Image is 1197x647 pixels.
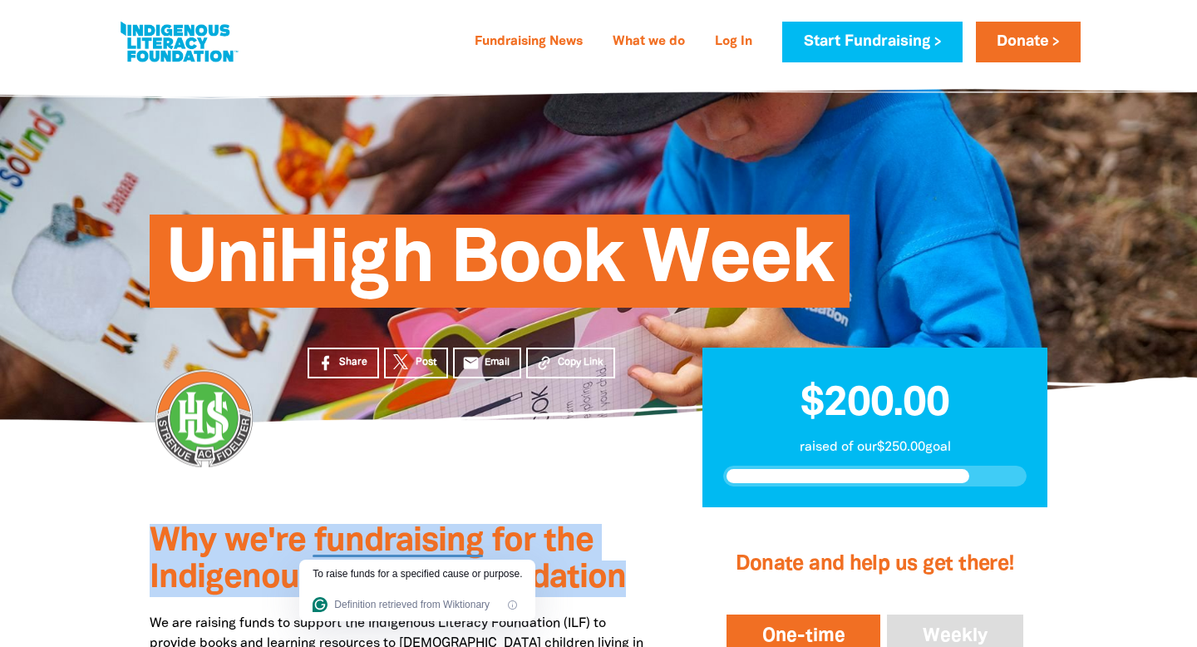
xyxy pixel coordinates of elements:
[705,29,762,56] a: Log In
[800,385,948,423] span: $200.00
[603,29,695,56] a: What we do
[339,355,367,370] span: Share
[976,22,1081,62] a: Donate
[150,526,626,594] span: Why we're fundraising for the Indigenous Literacy Foundation
[462,354,480,372] i: email
[485,355,510,370] span: Email
[558,355,603,370] span: Copy Link
[465,29,593,56] a: Fundraising News
[526,348,615,378] button: Copy Link
[723,437,1027,457] p: raised of our $250.00 goal
[416,355,436,370] span: Post
[723,531,1027,598] h2: Donate and help us get there!
[453,348,521,378] a: emailEmail
[308,348,379,378] a: Share
[384,348,448,378] a: Post
[782,22,962,62] a: Start Fundraising
[166,227,833,308] span: UniHigh Book Week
